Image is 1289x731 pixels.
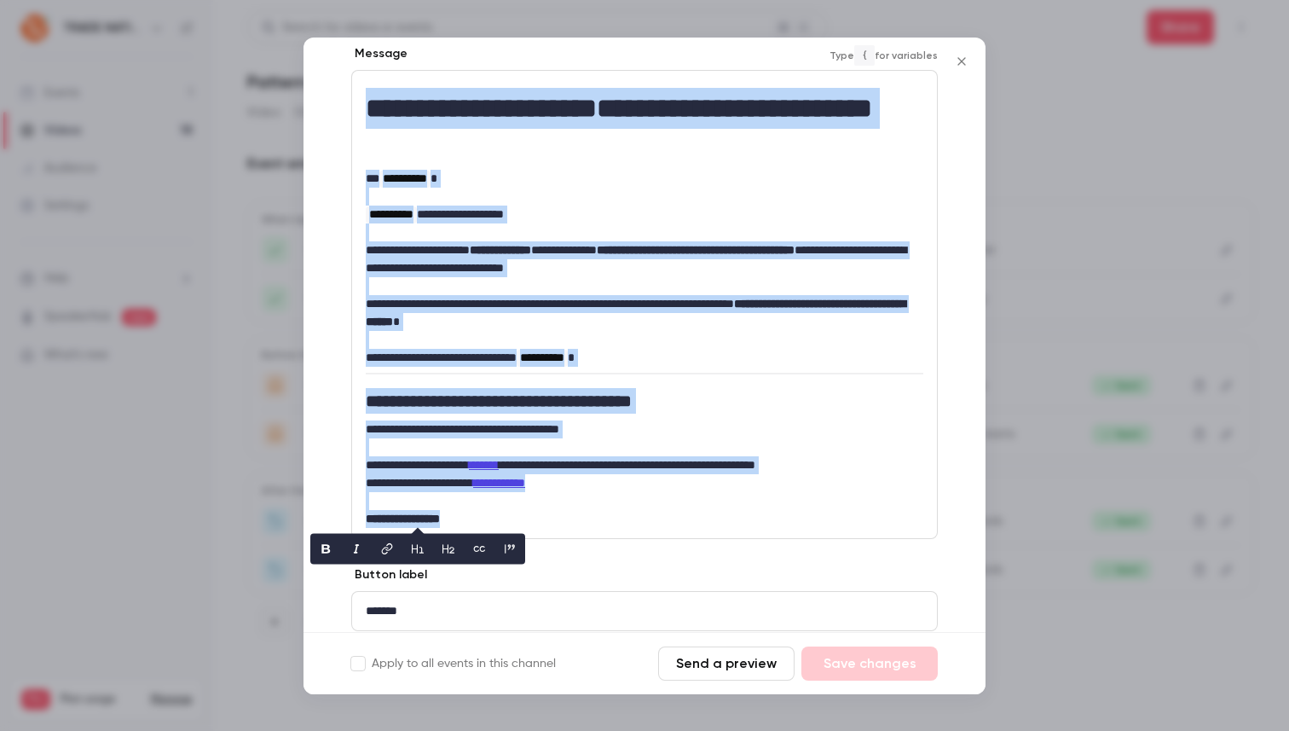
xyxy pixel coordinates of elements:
button: Close [945,44,979,78]
button: link [373,535,401,562]
label: Message [351,45,408,62]
code: { [854,45,875,66]
button: italic [343,535,370,562]
button: blockquote [496,535,523,562]
label: Apply to all events in this channel [351,655,556,672]
button: Send a preview [658,647,795,681]
div: editor [352,592,937,630]
label: Button label [351,566,427,583]
button: bold [312,535,339,562]
div: editor [352,71,937,538]
span: Type for variables [829,45,938,66]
